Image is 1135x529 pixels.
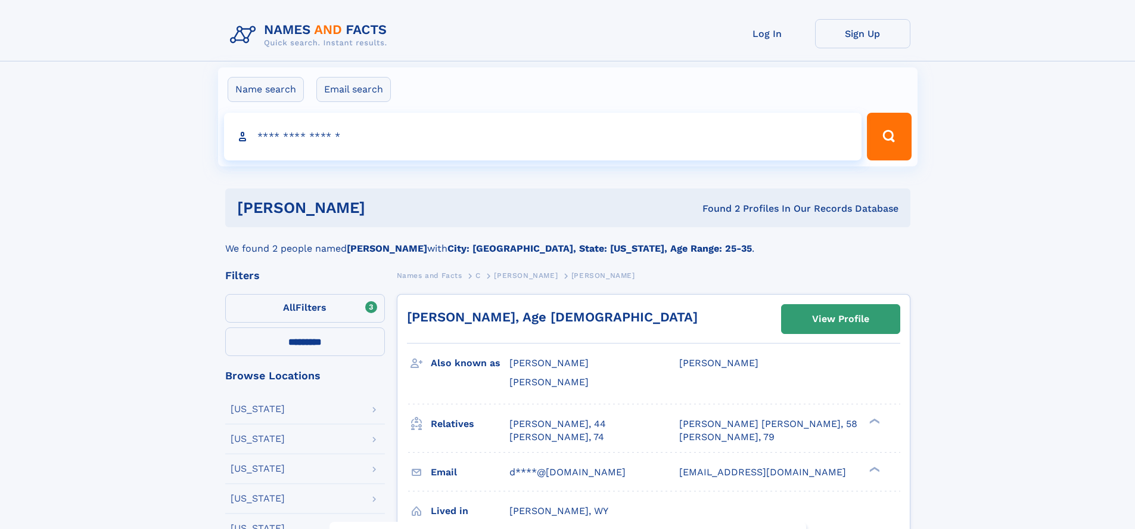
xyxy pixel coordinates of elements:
[431,353,509,373] h3: Also known as
[509,376,589,388] span: [PERSON_NAME]
[431,462,509,482] h3: Email
[225,270,385,281] div: Filters
[866,417,881,425] div: ❯
[509,431,604,444] a: [PERSON_NAME], 74
[231,404,285,414] div: [US_STATE]
[534,202,898,215] div: Found 2 Profiles In Our Records Database
[231,434,285,444] div: [US_STATE]
[231,464,285,474] div: [US_STATE]
[475,271,481,280] span: C
[509,505,608,516] span: [PERSON_NAME], WY
[225,19,397,51] img: Logo Names and Facts
[782,305,900,333] a: View Profile
[225,227,910,256] div: We found 2 people named with .
[228,77,304,102] label: Name search
[237,200,534,215] h1: [PERSON_NAME]
[283,302,296,313] span: All
[679,357,758,369] span: [PERSON_NAME]
[431,501,509,521] h3: Lived in
[494,268,558,283] a: [PERSON_NAME]
[866,465,881,473] div: ❯
[225,294,385,323] label: Filters
[812,305,869,333] div: View Profile
[509,417,606,431] a: [PERSON_NAME], 44
[225,370,385,381] div: Browse Locations
[720,19,815,48] a: Log In
[679,466,846,478] span: [EMAIL_ADDRESS][DOMAIN_NAME]
[231,494,285,503] div: [US_STATE]
[867,113,911,160] button: Search Button
[475,268,481,283] a: C
[679,431,775,444] a: [PERSON_NAME], 79
[316,77,391,102] label: Email search
[347,243,427,254] b: [PERSON_NAME]
[397,268,462,283] a: Names and Facts
[224,113,862,160] input: search input
[571,271,635,280] span: [PERSON_NAME]
[679,417,857,431] a: [PERSON_NAME] [PERSON_NAME], 58
[509,357,589,369] span: [PERSON_NAME]
[815,19,910,48] a: Sign Up
[431,414,509,434] h3: Relatives
[407,310,698,324] a: [PERSON_NAME], Age [DEMOGRAPHIC_DATA]
[494,271,558,280] span: [PERSON_NAME]
[447,243,752,254] b: City: [GEOGRAPHIC_DATA], State: [US_STATE], Age Range: 25-35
